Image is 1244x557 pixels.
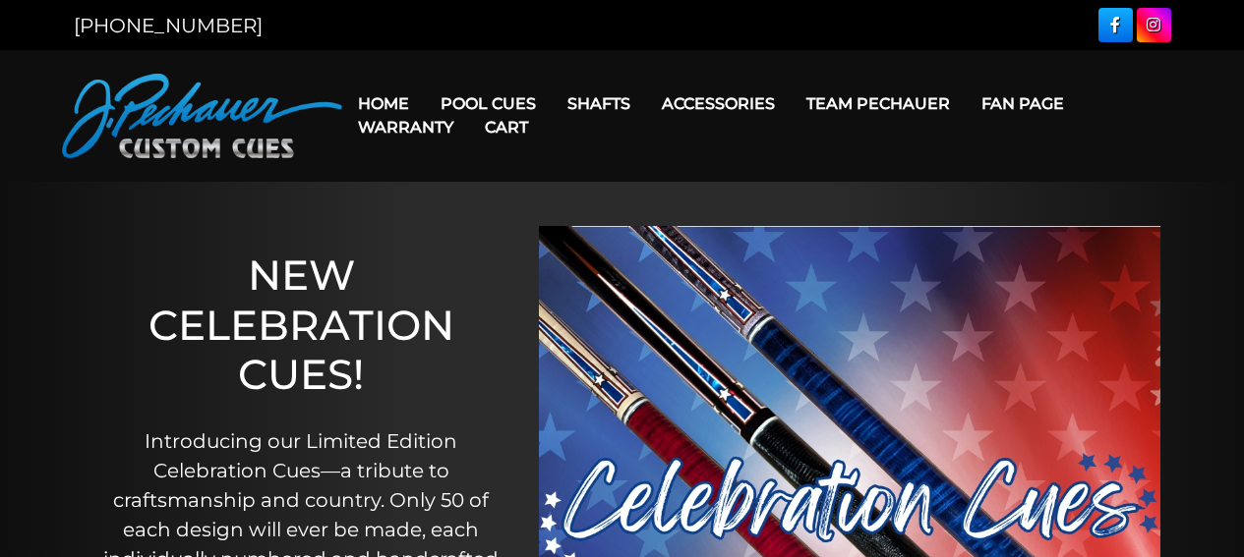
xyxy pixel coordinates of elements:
[74,14,263,37] a: [PHONE_NUMBER]
[342,79,425,129] a: Home
[646,79,791,129] a: Accessories
[966,79,1080,129] a: Fan Page
[342,102,469,152] a: Warranty
[469,102,544,152] a: Cart
[791,79,966,129] a: Team Pechauer
[425,79,552,129] a: Pool Cues
[62,74,342,158] img: Pechauer Custom Cues
[103,251,500,399] h1: NEW CELEBRATION CUES!
[552,79,646,129] a: Shafts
